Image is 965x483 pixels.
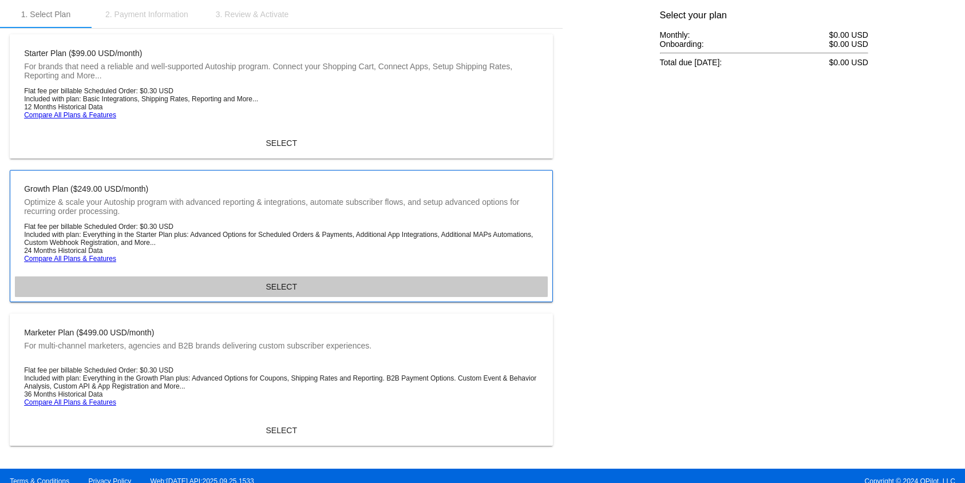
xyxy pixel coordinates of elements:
mat-card-title: Marketer Plan ($499.00 USD/month) [24,328,371,337]
li: Included with plan: Everything in the Growth Plan plus: Advanced Options for Coupons, Shipping Ra... [24,374,539,390]
div: Total due [DATE]: [660,58,868,67]
div: 2. Payment Information [105,10,188,19]
li: 36 Months Historical Data [24,390,539,398]
li: Flat fee per billable Scheduled Order: $0.30 USD [24,87,539,95]
span: $0.00 USD [829,39,868,49]
a: Compare All Plans & Features [24,255,116,263]
mat-card-title: Growth Plan ($249.00 USD/month) [24,184,534,193]
mat-card-subtitle: For multi-channel marketers, agencies and B2B brands delivering custom subscriber experiences. [24,341,371,357]
button: SELECT [15,420,548,441]
li: 12 Months Historical Data [24,103,539,111]
span: SELECT [266,138,297,148]
li: Included with plan: Basic Integrations, Shipping Rates, Reporting and More... [24,95,539,103]
div: 1. Select Plan [21,10,70,19]
button: SELECT [15,133,548,153]
li: Included with plan: Everything in the Starter Plan plus: Advanced Options for Scheduled Orders & ... [24,231,539,247]
span: SELECT [266,426,297,435]
a: Compare All Plans & Features [24,398,116,406]
mat-card-title: Starter Plan ($99.00 USD/month) [24,49,534,58]
li: Flat fee per billable Scheduled Order: $0.30 USD [24,366,539,374]
h3: Select your plan [660,10,868,21]
a: Compare All Plans & Features [24,111,116,119]
button: SELECT [15,276,548,297]
li: 24 Months Historical Data [24,247,539,255]
mat-card-subtitle: For brands that need a reliable and well-supported Autoship program. Connect your Shopping Cart, ... [24,62,534,78]
span: SELECT [266,282,297,291]
div: 3. Review & Activate [216,10,289,19]
span: $0.00 USD [829,58,868,67]
li: Flat fee per billable Scheduled Order: $0.30 USD [24,223,539,231]
div: Monthly: [660,30,868,39]
span: $0.00 USD [829,30,868,39]
div: Onboarding: [660,39,868,49]
mat-card-subtitle: Optimize & scale your Autoship program with advanced reporting & integrations, automate subscribe... [24,197,534,213]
